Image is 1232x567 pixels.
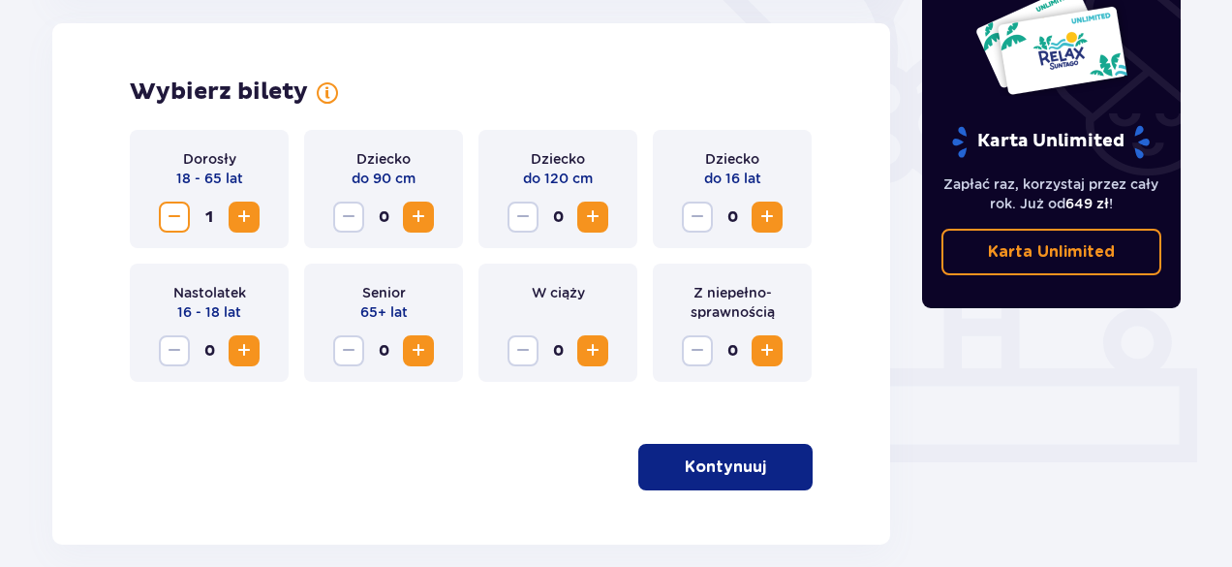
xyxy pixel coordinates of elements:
p: 16 - 18 lat [177,302,241,322]
p: do 90 cm [352,169,416,188]
span: 649 zł [1065,196,1109,211]
button: Zwiększ [229,335,260,366]
button: Zwiększ [577,335,608,366]
span: 0 [542,335,573,366]
p: Karta Unlimited [988,241,1115,263]
button: Zmniejsz [508,335,539,366]
p: Kontynuuj [685,457,766,478]
p: do 120 cm [523,169,593,188]
a: Karta Unlimited [941,229,1162,275]
span: 1 [194,202,225,233]
p: W ciąży [532,283,585,302]
button: Zwiększ [577,202,608,233]
button: Zwiększ [752,202,783,233]
p: Dziecko [356,149,411,169]
button: Zwiększ [403,202,434,233]
button: Zmniejsz [333,335,364,366]
p: Dorosły [183,149,236,169]
p: Nastolatek [173,283,246,302]
button: Zmniejsz [682,335,713,366]
button: Zmniejsz [333,202,364,233]
p: 65+ lat [360,302,408,322]
p: Z niepełno­sprawnością [668,283,796,322]
span: 0 [717,335,748,366]
p: Dziecko [705,149,759,169]
button: Kontynuuj [638,444,813,490]
button: Zwiększ [403,335,434,366]
button: Zmniejsz [159,335,190,366]
p: Zapłać raz, korzystaj przez cały rok. Już od ! [941,174,1162,213]
span: 0 [368,335,399,366]
p: Dziecko [531,149,585,169]
span: 0 [542,202,573,233]
button: Zmniejsz [159,202,190,233]
span: 0 [717,202,748,233]
button: Zmniejsz [508,202,539,233]
span: 0 [194,335,225,366]
p: Senior [362,283,406,302]
p: 18 - 65 lat [176,169,243,188]
button: Zwiększ [752,335,783,366]
h2: Wybierz bilety [130,78,308,107]
p: do 16 lat [704,169,761,188]
span: 0 [368,202,399,233]
p: Karta Unlimited [950,125,1152,159]
button: Zmniejsz [682,202,713,233]
button: Zwiększ [229,202,260,233]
